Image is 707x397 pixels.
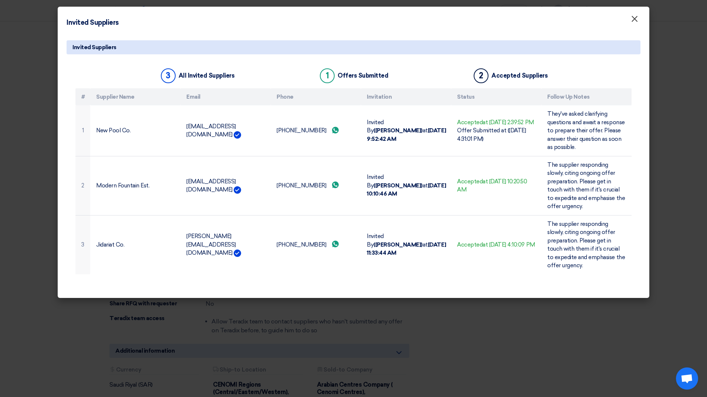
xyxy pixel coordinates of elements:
span: They've asked clarifying questions and await a response to prepare their offer. Please answer the... [547,111,625,150]
div: Accepted [457,118,535,127]
div: 2 [474,68,488,83]
td: 2 [75,156,90,215]
span: at [DATE] 10:20:50 AM [457,178,527,193]
span: × [631,13,638,28]
b: [DATE] 9:52:42 AM [367,127,446,142]
span: at [DATE] 4:10:09 PM [483,241,535,248]
td: [EMAIL_ADDRESS][DOMAIN_NAME] [180,105,271,156]
div: All Invited Suppliers [179,72,235,79]
th: Email [180,88,271,106]
td: [EMAIL_ADDRESS][DOMAIN_NAME] [180,156,271,215]
div: Accepted [457,241,535,249]
div: Accepted [457,177,535,194]
b: ([PERSON_NAME]) [373,241,423,248]
span: The supplier responding slowly, citing ongoing offer preparation. Please get in touch with them i... [547,221,625,269]
td: [PERSON_NAME][EMAIL_ADDRESS][DOMAIN_NAME] [180,215,271,274]
button: Close [625,12,644,27]
div: Offers Submitted [338,72,388,79]
img: Verified Account [234,186,241,194]
span: at [DATE] 2:39:52 PM [483,119,534,126]
b: ([PERSON_NAME]) [373,182,423,189]
th: Follow Up Notes [541,88,632,106]
b: ([PERSON_NAME]) [373,127,423,134]
div: 3 [161,68,176,83]
td: 3 [75,215,90,274]
th: # [75,88,90,106]
td: [PHONE_NUMBER] [271,156,361,215]
a: Open chat [676,367,698,390]
div: 1 [320,68,335,83]
td: [PHONE_NUMBER] [271,105,361,156]
div: Offer Submitted at ([DATE] 4:31:01 PM) [457,126,535,143]
th: Supplier Name [90,88,180,106]
td: Jidariat Co. [90,215,180,274]
th: Phone [271,88,361,106]
th: Invitation [361,88,451,106]
td: [PHONE_NUMBER] [271,215,361,274]
h4: Invited Suppliers [67,18,119,28]
td: Modern Fountain Est. [90,156,180,215]
span: Invited By at [367,119,446,142]
span: Invited By at [367,174,446,197]
th: Status [451,88,541,106]
td: 1 [75,105,90,156]
img: Verified Account [234,131,241,139]
span: Invited Suppliers [72,43,116,51]
span: The supplier responding slowly, citing ongoing offer preparation. Please get in touch with them i... [547,162,625,210]
img: Verified Account [234,250,241,257]
span: Invited By at [367,233,446,256]
td: New Pool Co. [90,105,180,156]
div: Accepted Suppliers [491,72,548,79]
